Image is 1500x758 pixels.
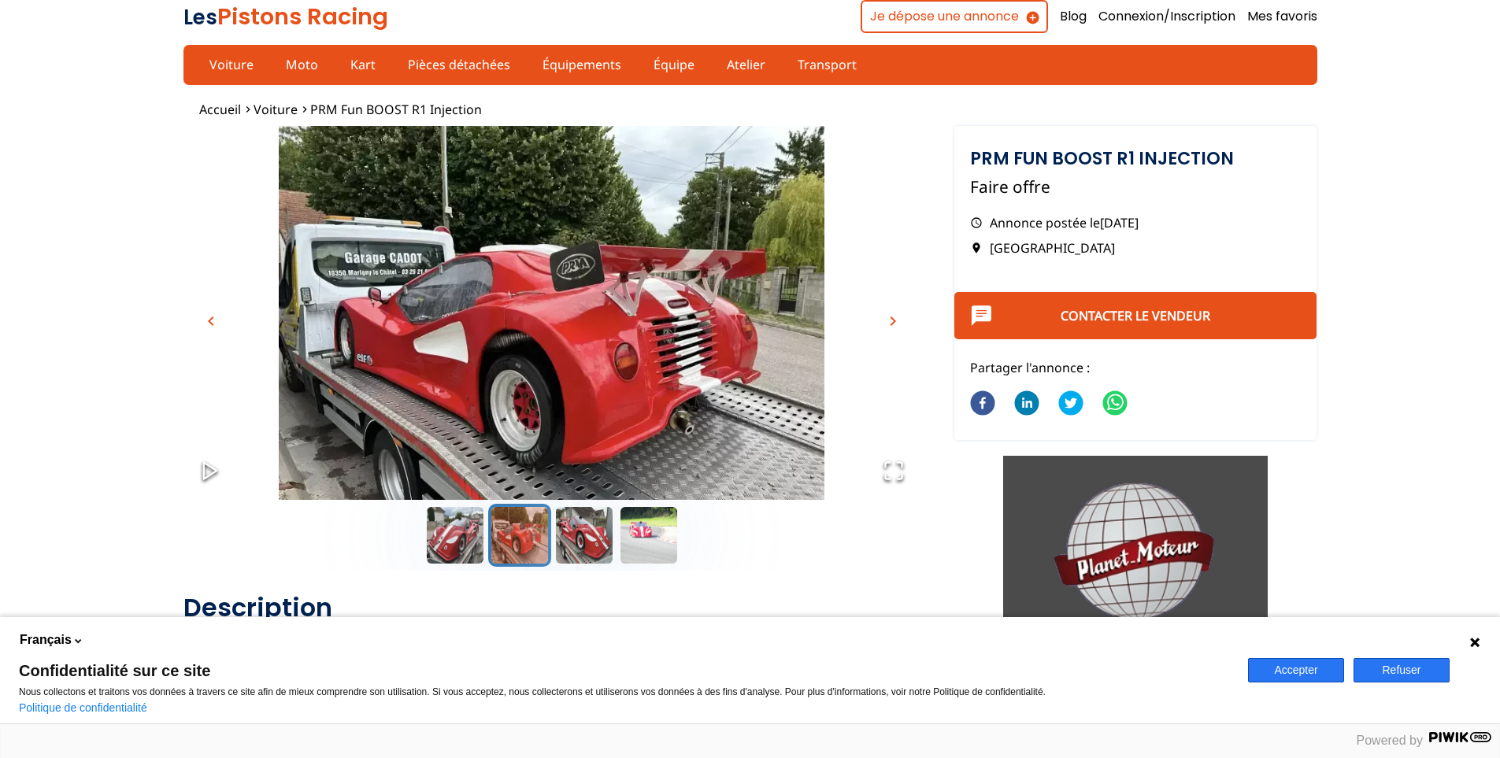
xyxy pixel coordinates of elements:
button: whatsapp [1102,381,1128,428]
a: Équipements [532,51,631,78]
a: Blog [1060,8,1087,25]
div: Go to Slide 2 [183,126,920,500]
button: Play or Pause Slideshow [183,444,237,500]
button: Accepter [1248,658,1344,682]
a: Équipe [643,51,705,78]
span: chevron_left [202,312,220,331]
p: Faire offre [970,176,1302,198]
a: Connexion/Inscription [1098,8,1235,25]
a: Politique de confidentialité [19,701,147,714]
h2: Description [183,592,920,623]
a: Moto [276,51,328,78]
p: Partager l'annonce : [970,359,1302,376]
button: chevron_right [881,309,905,333]
button: Contacter le vendeur [954,292,1317,339]
button: Go to Slide 1 [424,504,487,567]
span: Français [20,631,72,649]
div: Thumbnail Navigation [183,504,920,567]
a: LesPistons Racing [183,1,388,32]
a: Mes favoris [1247,8,1317,25]
button: Go to Slide 2 [488,504,551,567]
p: Nous collectons et traitons vos données à travers ce site afin de mieux comprendre son utilisatio... [19,686,1229,697]
a: PRM Fun BOOST R1 Injection [310,101,482,118]
a: Voiture [199,51,264,78]
button: Refuser [1354,658,1450,682]
button: Go to Slide 4 [617,504,680,567]
button: Go to Slide 3 [553,504,616,567]
a: Transport [787,51,867,78]
button: chevron_left [199,309,223,333]
a: Kart [340,51,386,78]
p: Annonce postée le [DATE] [970,214,1302,231]
button: linkedin [1014,381,1039,428]
button: twitter [1058,381,1083,428]
img: image [183,126,920,535]
span: Powered by [1357,734,1424,747]
a: Accueil [199,101,241,118]
button: Open Fullscreen [867,444,920,500]
h1: PRM Fun BOOST R1 Injection [970,150,1302,167]
button: facebook [970,381,995,428]
span: Confidentialité sur ce site [19,663,1229,679]
a: Contacter le vendeur [1061,307,1210,324]
a: Pièces détachées [398,51,520,78]
a: Atelier [717,51,776,78]
p: [GEOGRAPHIC_DATA] [970,239,1302,257]
span: chevron_right [883,312,902,331]
a: Voiture [254,101,298,118]
span: Les [183,3,217,31]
